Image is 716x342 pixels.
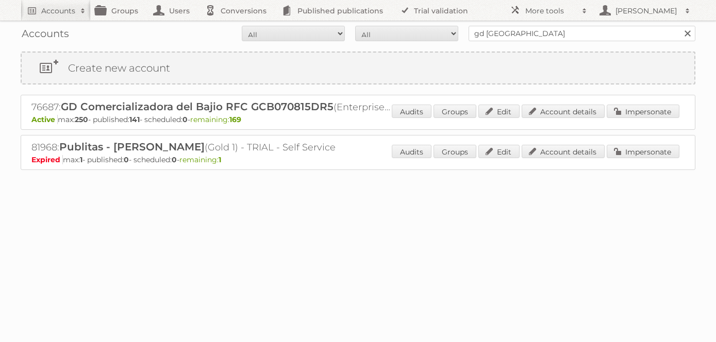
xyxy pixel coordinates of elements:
[219,155,221,164] strong: 1
[31,155,63,164] span: Expired
[80,155,82,164] strong: 1
[31,100,392,114] h2: 76687: (Enterprise 250)
[434,145,476,158] a: Groups
[75,115,88,124] strong: 250
[31,155,685,164] p: max: - published: - scheduled: -
[607,145,679,158] a: Impersonate
[434,105,476,118] a: Groups
[172,155,177,164] strong: 0
[392,145,431,158] a: Audits
[31,115,685,124] p: max: - published: - scheduled: -
[31,115,58,124] span: Active
[31,141,392,154] h2: 81968: (Gold 1) - TRIAL - Self Service
[22,53,694,83] a: Create new account
[522,145,605,158] a: Account details
[525,6,577,16] h2: More tools
[607,105,679,118] a: Impersonate
[522,105,605,118] a: Account details
[478,145,520,158] a: Edit
[124,155,129,164] strong: 0
[61,100,334,113] span: GD Comercializadora del Bajio RFC GCB070815DR5
[41,6,75,16] h2: Accounts
[190,115,241,124] span: remaining:
[613,6,680,16] h2: [PERSON_NAME]
[179,155,221,164] span: remaining:
[229,115,241,124] strong: 169
[478,105,520,118] a: Edit
[129,115,140,124] strong: 141
[182,115,188,124] strong: 0
[59,141,205,153] span: Publitas - [PERSON_NAME]
[392,105,431,118] a: Audits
